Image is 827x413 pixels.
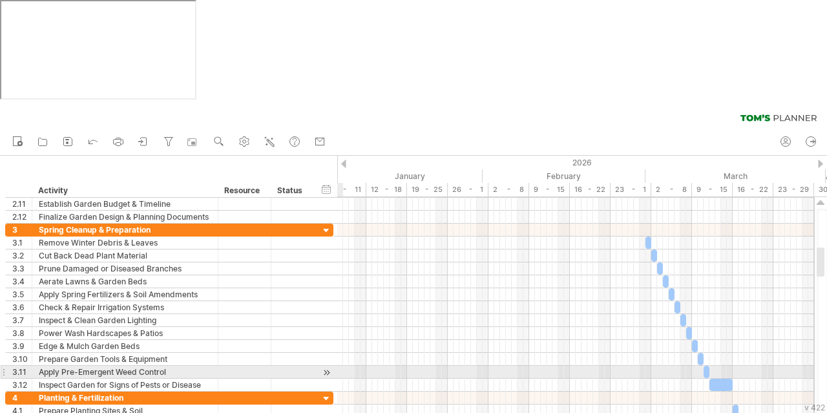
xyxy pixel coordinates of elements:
div: 23 - 29 [773,183,814,196]
div: 3.11 [12,366,32,378]
div: Apply Spring Fertilizers & Soil Amendments [39,288,211,301]
div: 3.2 [12,249,32,262]
div: 9 - 15 [529,183,570,196]
div: 5 - 11 [326,183,366,196]
div: Power Wash Hardscapes & Patios [39,327,211,339]
div: Inspect & Clean Garden Lighting [39,314,211,326]
div: 2.11 [12,198,32,210]
div: Check & Repair Irrigation Systems [39,301,211,313]
div: 9 - 15 [692,183,733,196]
div: Resource [224,184,264,197]
div: 3.1 [12,237,32,249]
div: Aerate Lawns & Garden Beds [39,275,211,288]
div: Inspect Garden for Signs of Pests or Disease [39,379,211,391]
div: 26 - 1 [448,183,488,196]
div: Edge & Mulch Garden Beds [39,340,211,352]
div: 3.3 [12,262,32,275]
div: Planting & Fertilization [39,392,211,404]
div: Prune Damaged or Diseased Branches [39,262,211,275]
div: 3.9 [12,340,32,352]
div: Remove Winter Debris & Leaves [39,237,211,249]
div: 16 - 22 [733,183,773,196]
div: 3.5 [12,288,32,301]
div: 2 - 8 [488,183,529,196]
div: scroll to activity [320,366,333,379]
div: 4 [12,392,32,404]
div: 23 - 1 [611,183,651,196]
div: Cut Back Dead Plant Material [39,249,211,262]
div: 3.12 [12,379,32,391]
div: Activity [38,184,211,197]
div: February 2026 [483,169,645,183]
div: Establish Garden Budget & Timeline [39,198,211,210]
div: 3.8 [12,327,32,339]
div: 12 - 18 [366,183,407,196]
div: Prepare Garden Tools & Equipment [39,353,211,365]
div: Status [277,184,306,197]
div: 3 [12,224,32,236]
div: Spring Cleanup & Preparation [39,224,211,236]
div: 3.7 [12,314,32,326]
div: 2 - 8 [651,183,692,196]
div: 3.6 [12,301,32,313]
div: 19 - 25 [407,183,448,196]
div: 3.4 [12,275,32,288]
div: March 2026 [645,169,826,183]
div: 2.12 [12,211,32,223]
div: Apply Pre-Emergent Weed Control [39,366,211,378]
div: January 2026 [302,169,483,183]
div: 3.10 [12,353,32,365]
div: 16 - 22 [570,183,611,196]
div: Finalize Garden Design & Planning Documents [39,211,211,223]
div: v 422 [804,403,825,412]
